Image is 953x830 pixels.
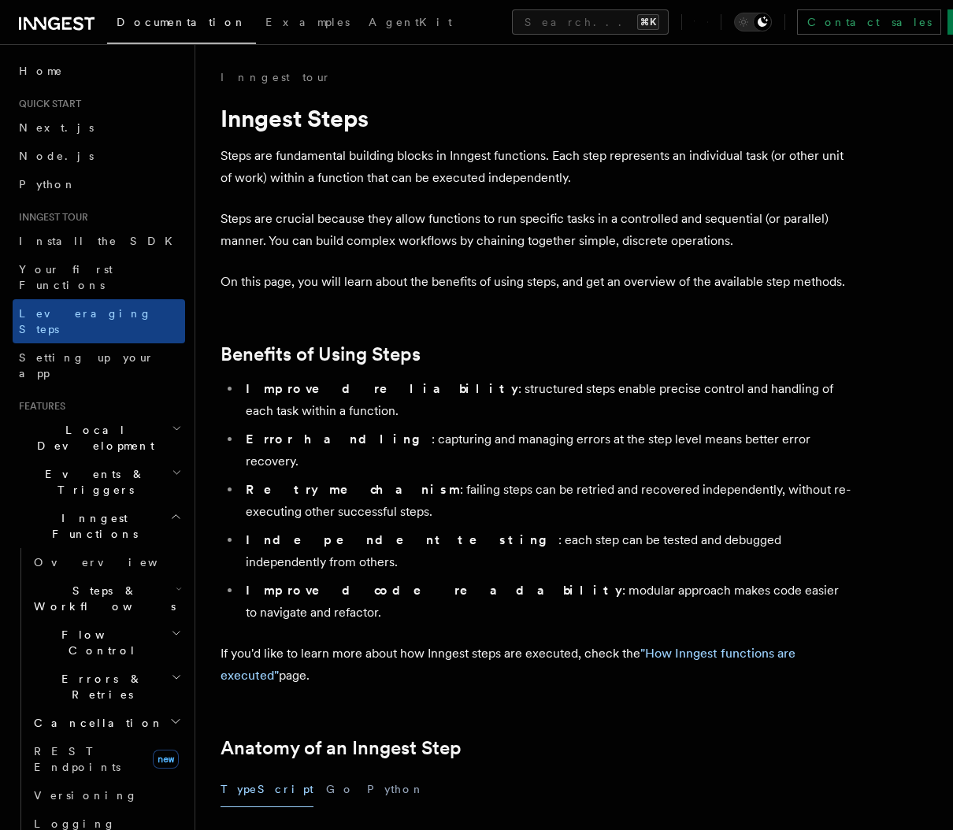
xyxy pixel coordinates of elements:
button: Local Development [13,416,185,460]
li: : each step can be tested and debugged independently from others. [241,529,851,573]
strong: Error handling [246,432,432,446]
a: Benefits of Using Steps [221,343,421,365]
strong: Improved code readability [246,583,622,598]
span: Next.js [19,121,94,134]
button: Events & Triggers [13,460,185,504]
span: Cancellation [28,715,164,731]
button: Go [326,772,354,807]
button: TypeScript [221,772,313,807]
span: Python [19,178,76,191]
a: REST Endpointsnew [28,737,185,781]
strong: Improved reliability [246,381,518,396]
strong: Retry mechanism [246,482,460,497]
span: Flow Control [28,627,171,658]
a: Next.js [13,113,185,142]
span: Documentation [117,16,247,28]
span: new [153,750,179,769]
span: Node.js [19,150,94,162]
p: Steps are crucial because they allow functions to run specific tasks in a controlled and sequenti... [221,208,851,252]
p: On this page, you will learn about the benefits of using steps, and get an overview of the availa... [221,271,851,293]
span: Errors & Retries [28,671,171,702]
a: Your first Functions [13,255,185,299]
strong: Independent testing [246,532,558,547]
span: Leveraging Steps [19,307,152,335]
span: Your first Functions [19,263,113,291]
a: Documentation [107,5,256,44]
a: Setting up your app [13,343,185,387]
button: Python [367,772,425,807]
a: Python [13,170,185,198]
button: Steps & Workflows [28,576,185,621]
li: : capturing and managing errors at the step level means better error recovery. [241,428,851,472]
span: Logging [34,817,116,830]
a: Home [13,57,185,85]
span: Inngest Functions [13,510,170,542]
a: AgentKit [359,5,462,43]
li: : failing steps can be retried and recovered independently, without re-executing other successful... [241,479,851,523]
a: Versioning [28,781,185,810]
button: Flow Control [28,621,185,665]
span: Install the SDK [19,235,182,247]
li: : modular approach makes code easier to navigate and refactor. [241,580,851,624]
span: Quick start [13,98,81,110]
a: Leveraging Steps [13,299,185,343]
button: Inngest Functions [13,504,185,548]
span: AgentKit [369,16,452,28]
span: REST Endpoints [34,745,121,773]
h1: Inngest Steps [221,104,851,132]
p: If you'd like to learn more about how Inngest steps are executed, check the page. [221,643,851,687]
a: Anatomy of an Inngest Step [221,737,462,759]
p: Steps are fundamental building blocks in Inngest functions. Each step represents an individual ta... [221,145,851,189]
a: Node.js [13,142,185,170]
span: Versioning [34,789,138,802]
span: Home [19,63,63,79]
button: Toggle dark mode [734,13,772,31]
span: Events & Triggers [13,466,172,498]
a: Inngest tour [221,69,331,85]
span: Inngest tour [13,211,88,224]
a: Install the SDK [13,227,185,255]
span: Features [13,400,65,413]
span: Setting up your app [19,351,154,380]
a: Examples [256,5,359,43]
a: Contact sales [797,9,941,35]
li: : structured steps enable precise control and handling of each task within a function. [241,378,851,422]
a: Overview [28,548,185,576]
button: Errors & Retries [28,665,185,709]
span: Overview [34,556,196,569]
button: Search...⌘K [512,9,669,35]
button: Cancellation [28,709,185,737]
span: Local Development [13,422,172,454]
kbd: ⌘K [637,14,659,30]
span: Examples [265,16,350,28]
span: Steps & Workflows [28,583,176,614]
